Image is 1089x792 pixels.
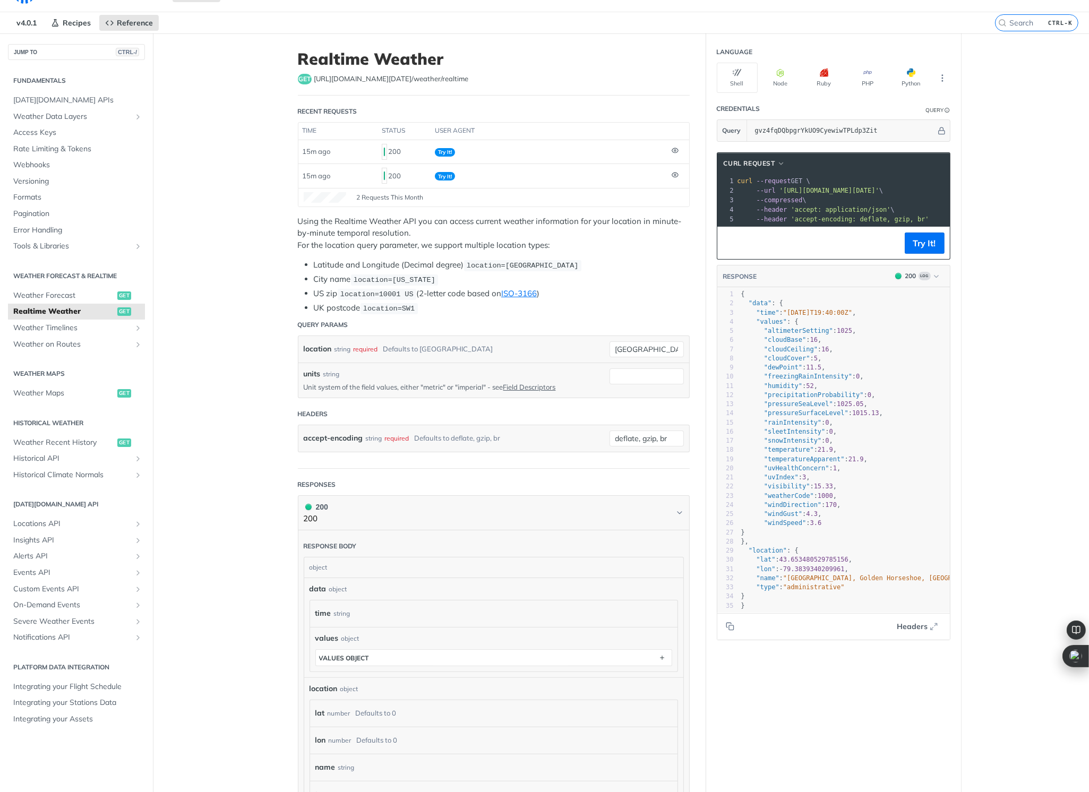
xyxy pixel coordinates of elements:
[897,621,928,632] span: Headers
[764,400,833,408] span: "pressureSeaLevel"
[304,382,594,392] p: Unit system of the field values, either "metric" or "imperial" - see
[8,76,145,85] h2: Fundamentals
[501,288,537,298] a: ISO-3166
[717,176,735,186] div: 1
[304,368,321,380] label: units
[8,109,145,125] a: Weather Data LayersShow subpages for Weather Data Layers
[891,618,945,634] button: Headers
[717,195,735,205] div: 3
[723,271,758,282] button: RESPONSE
[1045,18,1075,28] kbd: CTRL-K
[764,474,799,481] span: "uvIndex"
[13,111,131,122] span: Weather Data Layers
[723,618,738,634] button: Copy to clipboard
[717,482,734,491] div: 22
[741,474,810,481] span: : ,
[13,160,142,170] span: Webhooks
[134,552,142,561] button: Show subpages for Alerts API
[13,632,131,643] span: Notifications API
[764,501,821,509] span: "windDirection"
[13,306,115,317] span: Realtime Weather
[8,369,145,378] h2: Weather Maps
[936,125,947,136] button: Hide
[717,409,734,418] div: 14
[802,474,806,481] span: 3
[717,308,734,317] div: 3
[63,18,91,28] span: Recipes
[806,510,818,518] span: 4.3
[314,259,690,271] li: Latitude and Longitude (Decimal degree)
[926,106,950,114] div: QueryInformation
[919,272,931,280] span: Log
[134,242,142,251] button: Show subpages for Tools & Libraries
[764,464,829,472] span: "uvHealthConcern"
[316,650,672,666] button: values object
[315,760,336,775] label: name
[741,437,834,444] span: : ,
[717,47,753,57] div: Language
[760,63,801,93] button: Node
[998,19,1007,27] svg: Search
[818,492,833,500] span: 1000
[837,327,852,334] span: 1025
[298,409,328,419] div: Headers
[741,510,822,518] span: : ,
[757,187,776,194] span: --url
[717,555,734,564] div: 30
[384,171,385,180] span: 200
[8,679,145,695] a: Integrating your Flight Schedule
[134,454,142,463] button: Show subpages for Historical API
[13,225,142,236] span: Error Handling
[741,519,822,527] span: :
[319,654,369,662] div: values object
[825,437,829,444] span: 0
[13,584,131,595] span: Custom Events API
[8,630,145,645] a: Notifications APIShow subpages for Notifications API
[717,372,734,381] div: 10
[757,177,791,185] span: --request
[315,733,326,748] label: lon
[791,216,929,223] span: 'accept-encoding: deflate, gzip, br'
[741,336,822,343] span: : ,
[717,363,734,372] div: 9
[717,418,734,427] div: 15
[8,44,145,60] button: JUMP TOCTRL-/
[117,291,131,300] span: get
[8,222,145,238] a: Error Handling
[304,341,332,357] label: location
[383,341,493,357] div: Defaults to [GEOGRAPHIC_DATA]
[315,705,325,721] label: lat
[8,467,145,483] a: Historical Climate NormalsShow subpages for Historical Climate Normals
[435,148,455,157] span: Try It!
[8,532,145,548] a: Insights APIShow subpages for Insights API
[717,445,734,454] div: 18
[750,120,936,141] input: apikey
[13,682,142,692] span: Integrating your Flight Schedule
[13,437,115,448] span: Weather Recent History
[13,616,131,627] span: Severe Weather Events
[116,48,139,56] span: CTRL-/
[298,74,312,84] span: get
[354,276,435,284] span: location=[US_STATE]
[314,74,469,84] span: https://api.tomorrow.io/v4/weather/realtime
[717,519,734,528] div: 26
[134,617,142,626] button: Show subpages for Severe Weather Events
[905,233,945,254] button: Try It!
[741,446,837,453] span: : ,
[814,355,818,362] span: 5
[354,341,378,357] div: required
[717,510,734,519] div: 25
[8,516,145,532] a: Locations APIShow subpages for Locations API
[384,148,385,156] span: 200
[357,193,424,202] span: 2 Requests This Month
[717,528,734,537] div: 27
[467,262,579,270] span: location=[GEOGRAPHIC_DATA]
[8,92,145,108] a: [DATE][DOMAIN_NAME] APIs
[738,187,884,194] span: \
[13,339,131,350] span: Weather on Routes
[134,113,142,121] button: Show subpages for Weather Data Layers
[385,431,409,446] div: required
[749,547,787,554] span: "location"
[934,70,950,86] button: More Languages
[717,335,734,345] div: 6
